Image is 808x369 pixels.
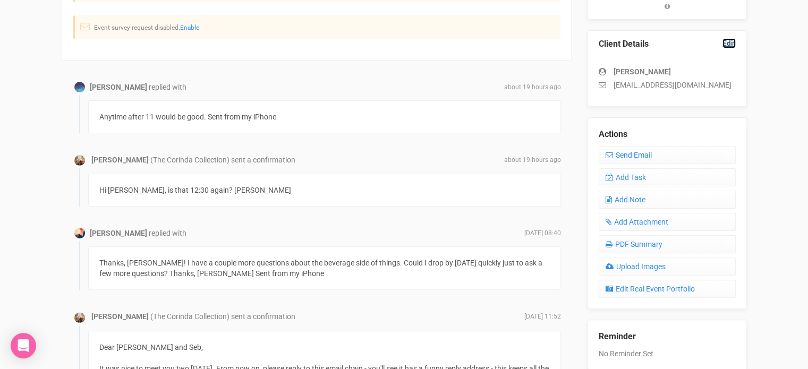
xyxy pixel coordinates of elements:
[504,156,561,165] span: about 19 hours ago
[722,38,736,48] a: Edit
[11,333,36,358] div: Open Intercom Messenger
[91,312,149,321] strong: [PERSON_NAME]
[599,320,736,359] div: No Reminder Set
[599,128,736,141] legend: Actions
[74,228,85,238] img: Profile Image
[150,312,295,321] span: (The Corinda Collection) sent a confirmation
[524,229,561,238] span: [DATE] 08:40
[94,24,199,31] small: Event survey request disabled.
[599,331,736,343] legend: Reminder
[74,155,85,166] img: open-uri20200520-4-1r8dlr4
[150,156,295,164] span: (The Corinda Collection) sent a confirmation
[149,229,186,237] span: replied with
[74,312,85,323] img: open-uri20200520-4-1r8dlr4
[599,258,736,276] a: Upload Images
[74,82,85,92] img: Profile Image
[91,156,149,164] strong: [PERSON_NAME]
[88,246,561,290] div: Thanks, [PERSON_NAME]! I have a couple more questions about the beverage side of things. Could I ...
[599,235,736,253] a: PDF Summary
[149,83,186,91] span: replied with
[599,168,736,186] a: Add Task
[88,100,561,133] div: Anytime after 11 would be good. Sent from my iPhone
[90,229,147,237] strong: [PERSON_NAME]
[599,38,736,50] legend: Client Details
[614,67,671,76] strong: [PERSON_NAME]
[599,80,736,90] p: [EMAIL_ADDRESS][DOMAIN_NAME]
[599,280,736,298] a: Edit Real Event Portfolio
[524,312,561,321] span: [DATE] 11:52
[88,174,561,207] div: Hi [PERSON_NAME], is that 12:30 again? [PERSON_NAME]
[180,24,199,31] a: Enable
[599,146,736,164] a: Send Email
[90,83,147,91] strong: [PERSON_NAME]
[599,213,736,231] a: Add Attachment
[504,83,561,92] span: about 19 hours ago
[599,191,736,209] a: Add Note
